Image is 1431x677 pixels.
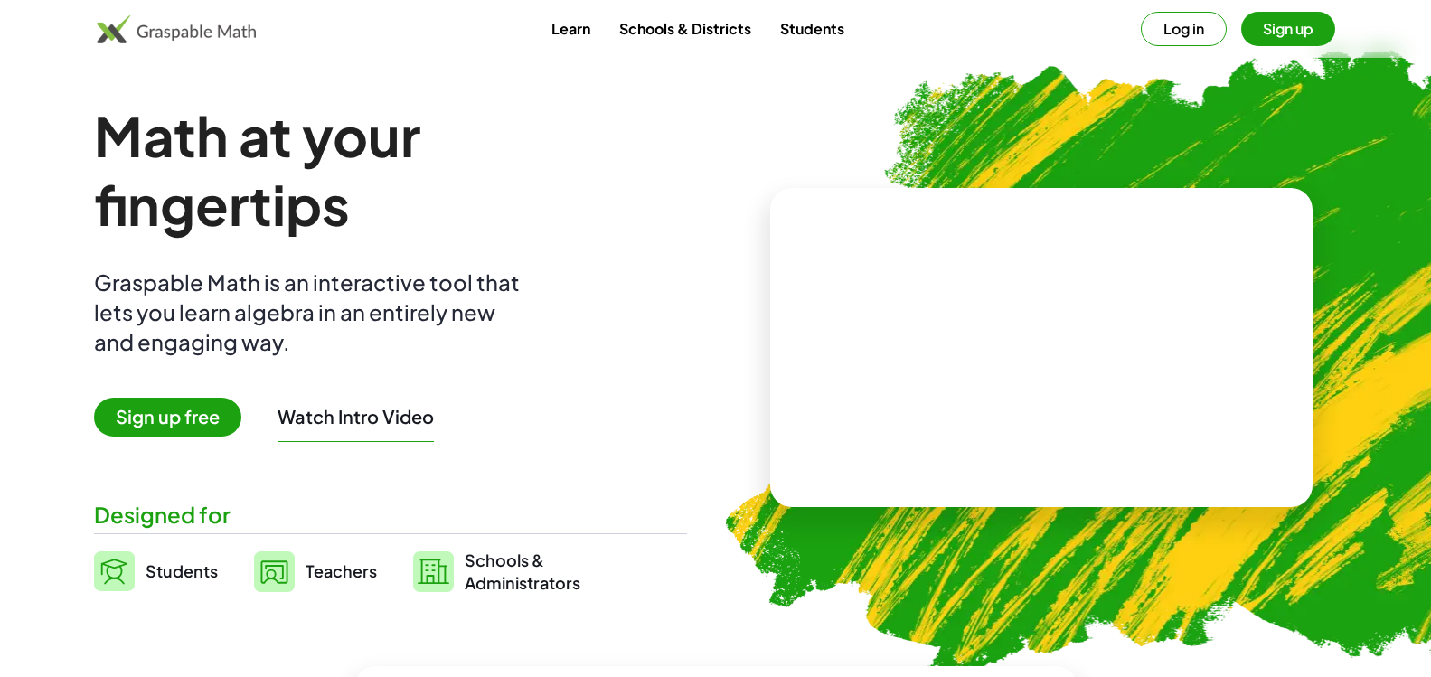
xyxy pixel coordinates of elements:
a: Students [94,549,218,594]
a: Schools &Administrators [413,549,580,594]
a: Students [766,12,859,45]
img: svg%3e [254,551,295,592]
h1: Math at your fingertips [94,101,669,239]
img: svg%3e [94,551,135,591]
a: Teachers [254,549,377,594]
span: Schools & Administrators [465,549,580,594]
button: Watch Intro Video [278,405,434,428]
video: What is this? This is dynamic math notation. Dynamic math notation plays a central role in how Gr... [906,280,1177,416]
span: Teachers [306,560,377,581]
a: Learn [537,12,605,45]
button: Sign up [1241,12,1335,46]
a: Schools & Districts [605,12,766,45]
span: Students [146,560,218,581]
img: svg%3e [413,551,454,592]
div: Designed for [94,500,687,530]
button: Log in [1141,12,1227,46]
div: Graspable Math is an interactive tool that lets you learn algebra in an entirely new and engaging... [94,268,528,357]
span: Sign up free [94,398,241,437]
